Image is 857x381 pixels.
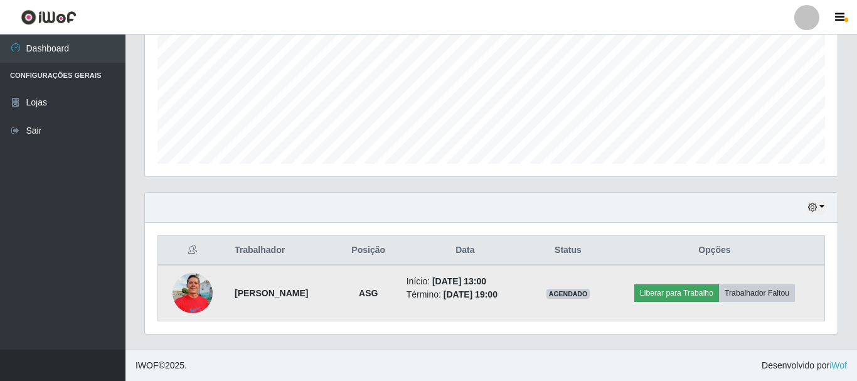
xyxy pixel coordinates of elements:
strong: ASG [359,288,378,298]
time: [DATE] 13:00 [432,276,486,286]
button: Trabalhador Faltou [719,284,795,302]
time: [DATE] 19:00 [444,289,498,299]
button: Liberar para Trabalho [634,284,719,302]
span: © 2025 . [136,359,187,372]
strong: [PERSON_NAME] [235,288,308,298]
th: Data [399,236,531,266]
th: Status [531,236,605,266]
span: Desenvolvido por [762,359,847,372]
img: 1757774886821.jpeg [173,266,213,319]
span: AGENDADO [546,289,590,299]
th: Posição [338,236,399,266]
span: IWOF [136,360,159,370]
th: Trabalhador [227,236,338,266]
img: CoreUI Logo [21,9,77,25]
a: iWof [829,360,847,370]
th: Opções [605,236,825,266]
li: Término: [407,288,524,301]
li: Início: [407,275,524,288]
